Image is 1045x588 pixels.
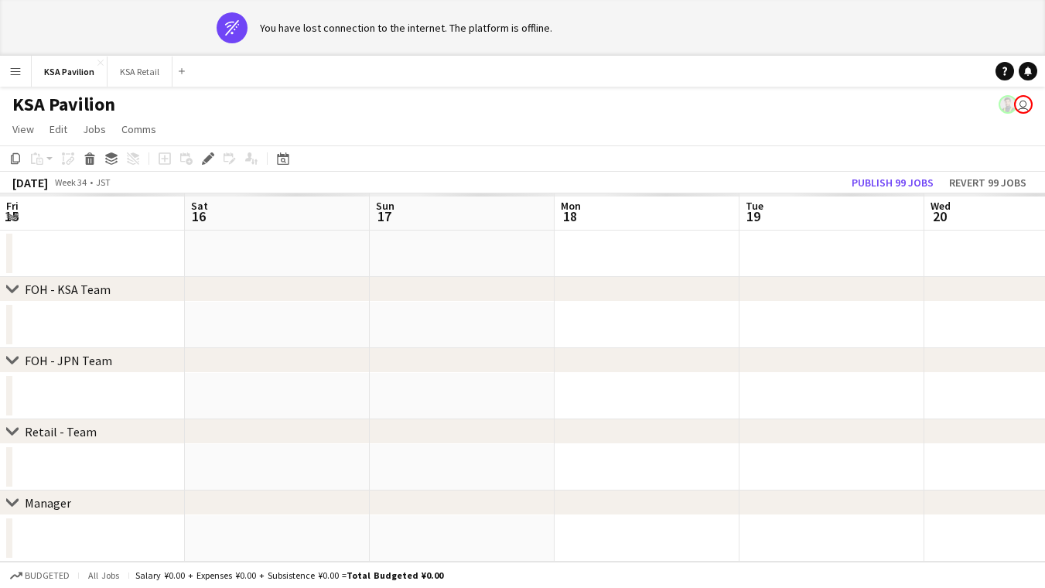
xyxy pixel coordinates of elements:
span: All jobs [85,569,122,581]
span: Comms [121,122,156,136]
span: 15 [4,207,19,225]
span: View [12,122,34,136]
span: 18 [558,207,581,225]
app-user-avatar: Abdulaziz Alshammari [999,95,1017,114]
div: [DATE] [12,175,48,190]
span: Edit [50,122,67,136]
app-user-avatar: Fatemah Jeelani [1014,95,1033,114]
div: You have lost connection to the internet. The platform is offline. [260,21,552,35]
button: KSA Retail [108,56,172,87]
span: Mon [561,199,581,213]
span: 20 [928,207,951,225]
div: FOH - KSA Team [25,282,111,297]
span: Fri [6,199,19,213]
div: Retail - Team [25,424,97,439]
span: Budgeted [25,570,70,581]
a: Comms [115,119,162,139]
div: JST [96,176,111,188]
a: View [6,119,40,139]
button: Publish 99 jobs [845,173,940,193]
span: 16 [189,207,208,225]
span: 17 [374,207,394,225]
span: Jobs [83,122,106,136]
div: FOH - JPN Team [25,353,112,368]
a: Jobs [77,119,112,139]
a: Edit [43,119,73,139]
span: Week 34 [51,176,90,188]
div: Manager [25,495,71,511]
button: Revert 99 jobs [943,173,1033,193]
button: KSA Pavilion [32,56,108,87]
div: Salary ¥0.00 + Expenses ¥0.00 + Subsistence ¥0.00 = [135,569,443,581]
span: Tue [746,199,763,213]
span: Sun [376,199,394,213]
button: Budgeted [8,567,72,584]
span: Wed [931,199,951,213]
span: Sat [191,199,208,213]
span: Total Budgeted ¥0.00 [347,569,443,581]
span: 19 [743,207,763,225]
h1: KSA Pavilion [12,93,115,116]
